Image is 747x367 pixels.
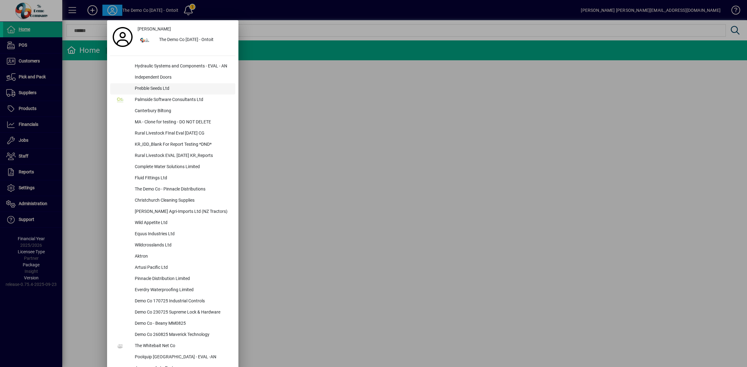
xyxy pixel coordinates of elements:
div: Complete Water Solutions Limited [130,162,235,173]
div: MA - Clone for testing - DO NOT DELETE [130,117,235,128]
div: Wild Appetite Ltd [130,218,235,229]
div: Poolquip [GEOGRAPHIC_DATA] - EVAL -AN [130,352,235,363]
button: Independent Doors [110,72,235,83]
div: Hydraulic Systems and Components - EVAL - AN [130,61,235,72]
button: Fluid Fittings Ltd [110,173,235,184]
div: Demo Co - Beany MM0825 [130,318,235,329]
button: [PERSON_NAME] Agri-Imports Ltd (NZ Tractors) [110,206,235,218]
button: Wild Appetite Ltd [110,218,235,229]
div: Everdry Waterproofing Limited [130,285,235,296]
button: Pinnacle Distribution Limited [110,273,235,285]
button: KR_IDD_Blank For Report Testing *DND* [110,139,235,150]
button: The Whitebait Net Co [110,341,235,352]
div: Fluid Fittings Ltd [130,173,235,184]
button: Poolquip [GEOGRAPHIC_DATA] - EVAL -AN [110,352,235,363]
div: Wildcrosslands Ltd [130,240,235,251]
button: The Demo Co - Pinnacle Distributions [110,184,235,195]
button: Everdry Waterproofing Limited [110,285,235,296]
button: MA - Clone for testing - DO NOT DELETE [110,117,235,128]
button: Aktron [110,251,235,262]
div: Prebble Seeds Ltd [130,83,235,94]
div: The Demo Co - Pinnacle Distributions [130,184,235,195]
a: [PERSON_NAME] [135,23,235,34]
div: The Whitebait Net Co [130,341,235,352]
button: Wildcrosslands Ltd [110,240,235,251]
div: Demo Co 170725 Industrial Controls [130,296,235,307]
div: Equus Industries Ltd [130,229,235,240]
button: The Demo Co [DATE] - Ontoit [135,34,235,46]
button: Prebble Seeds Ltd [110,83,235,94]
div: Aktron [130,251,235,262]
button: Demo Co - Beany MM0825 [110,318,235,329]
div: Artusi Pacific Ltd [130,262,235,273]
div: Demo Co 260825 Maverick Technology [130,329,235,341]
button: Demo Co 260825 Maverick Technology [110,329,235,341]
button: Palmside Software Consultants Ltd [110,94,235,106]
button: Complete Water Solutions Limited [110,162,235,173]
button: Rural Livestock FInal Eval [DATE] CG [110,128,235,139]
div: Pinnacle Distribution Limited [130,273,235,285]
div: Independent Doors [130,72,235,83]
button: Canterbury Biltong [110,106,235,117]
button: Hydraulic Systems and Components - EVAL - AN [110,61,235,72]
button: Equus Industries Ltd [110,229,235,240]
div: Palmside Software Consultants Ltd [130,94,235,106]
button: Demo Co 170725 Industrial Controls [110,296,235,307]
span: [PERSON_NAME] [138,26,171,32]
div: [PERSON_NAME] Agri-Imports Ltd (NZ Tractors) [130,206,235,218]
div: Christchurch Cleaning Supplies [130,195,235,206]
div: Demo Co 230725 Supreme Lock & Hardware [130,307,235,318]
div: Rural Livestock EVAL [DATE] KR_Reports [130,150,235,162]
div: Rural Livestock FInal Eval [DATE] CG [130,128,235,139]
button: Demo Co 230725 Supreme Lock & Hardware [110,307,235,318]
div: KR_IDD_Blank For Report Testing *DND* [130,139,235,150]
div: Canterbury Biltong [130,106,235,117]
button: Rural Livestock EVAL [DATE] KR_Reports [110,150,235,162]
button: Christchurch Cleaning Supplies [110,195,235,206]
a: Profile [110,31,135,43]
button: Artusi Pacific Ltd [110,262,235,273]
div: The Demo Co [DATE] - Ontoit [154,34,235,46]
